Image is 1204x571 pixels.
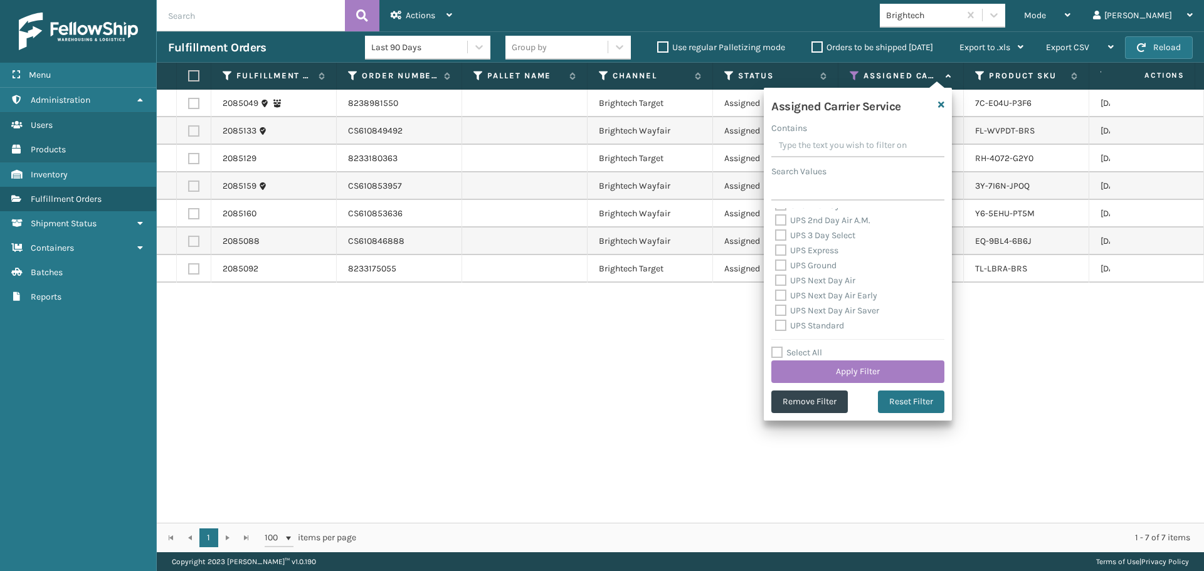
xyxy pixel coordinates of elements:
[775,275,855,286] label: UPS Next Day Air
[713,145,838,172] td: Assigned
[29,70,51,80] span: Menu
[487,70,563,81] label: Pallet Name
[771,347,822,358] label: Select All
[738,70,814,81] label: Status
[1141,557,1189,566] a: Privacy Policy
[588,200,713,228] td: Brightech Wayfair
[337,90,462,117] td: 8238981550
[713,228,838,255] td: Assigned
[989,70,1065,81] label: Product SKU
[1096,552,1189,571] div: |
[975,125,1035,136] a: FL-WVPDT-BRS
[1105,65,1192,86] span: Actions
[713,117,838,145] td: Assigned
[771,122,807,135] label: Contains
[31,95,90,105] span: Administration
[337,200,462,228] td: CS610853636
[374,532,1190,544] div: 1 - 7 of 7 items
[31,218,97,229] span: Shipment Status
[1096,557,1139,566] a: Terms of Use
[811,42,933,53] label: Orders to be shipped [DATE]
[223,263,258,275] a: 2085092
[588,172,713,200] td: Brightech Wayfair
[362,70,438,81] label: Order Number
[775,230,855,241] label: UPS 3 Day Select
[657,42,785,53] label: Use regular Palletizing mode
[775,260,837,271] label: UPS Ground
[31,120,53,130] span: Users
[886,9,961,22] div: Brightech
[975,181,1030,191] a: 3Y-7I6N-JPOQ
[31,169,68,180] span: Inventory
[223,180,256,192] a: 2085159
[1046,42,1089,53] span: Export CSV
[878,390,944,413] button: Reset Filter
[172,552,316,571] p: Copyright 2023 [PERSON_NAME]™ v 1.0.190
[337,117,462,145] td: CS610849492
[588,90,713,117] td: Brightech Target
[713,255,838,283] td: Assigned
[588,117,713,145] td: Brightech Wayfair
[713,200,838,228] td: Assigned
[31,267,63,278] span: Batches
[775,320,844,331] label: UPS Standard
[337,172,462,200] td: CS610853957
[265,532,283,544] span: 100
[31,194,102,204] span: Fulfillment Orders
[223,97,258,110] a: 2085049
[771,360,944,383] button: Apply Filter
[265,528,356,547] span: items per page
[337,255,462,283] td: 8233175055
[975,208,1035,219] a: Y6-5EHU-PT5M
[588,228,713,255] td: Brightech Wayfair
[975,98,1032,108] a: 7C-E04U-P3F6
[613,70,689,81] label: Channel
[975,153,1033,164] a: RH-4O72-G2Y0
[512,41,547,54] div: Group by
[775,215,870,226] label: UPS 2nd Day Air A.M.
[771,165,826,178] label: Search Values
[588,255,713,283] td: Brightech Target
[771,95,901,114] h4: Assigned Carrier Service
[975,236,1032,246] a: EQ-9BL4-6B6J
[199,528,218,547] a: 1
[31,144,66,155] span: Products
[775,305,879,316] label: UPS Next Day Air Saver
[168,40,266,55] h3: Fulfillment Orders
[959,42,1010,53] span: Export to .xls
[337,145,462,172] td: 8233180363
[337,228,462,255] td: CS610846888
[713,172,838,200] td: Assigned
[223,207,256,220] a: 2085160
[771,135,944,157] input: Type the text you wish to filter on
[863,70,939,81] label: Assigned Carrier Service
[31,291,61,302] span: Reports
[775,245,838,256] label: UPS Express
[19,13,138,50] img: logo
[371,41,468,54] div: Last 90 Days
[771,390,848,413] button: Remove Filter
[1125,36,1193,59] button: Reload
[713,90,838,117] td: Assigned
[236,70,312,81] label: Fulfillment Order Id
[223,152,256,165] a: 2085129
[975,263,1027,274] a: TL-LBRA-BRS
[588,145,713,172] td: Brightech Target
[223,235,260,248] a: 2085088
[775,290,877,301] label: UPS Next Day Air Early
[223,125,256,137] a: 2085133
[31,243,74,253] span: Containers
[1024,10,1046,21] span: Mode
[406,10,435,21] span: Actions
